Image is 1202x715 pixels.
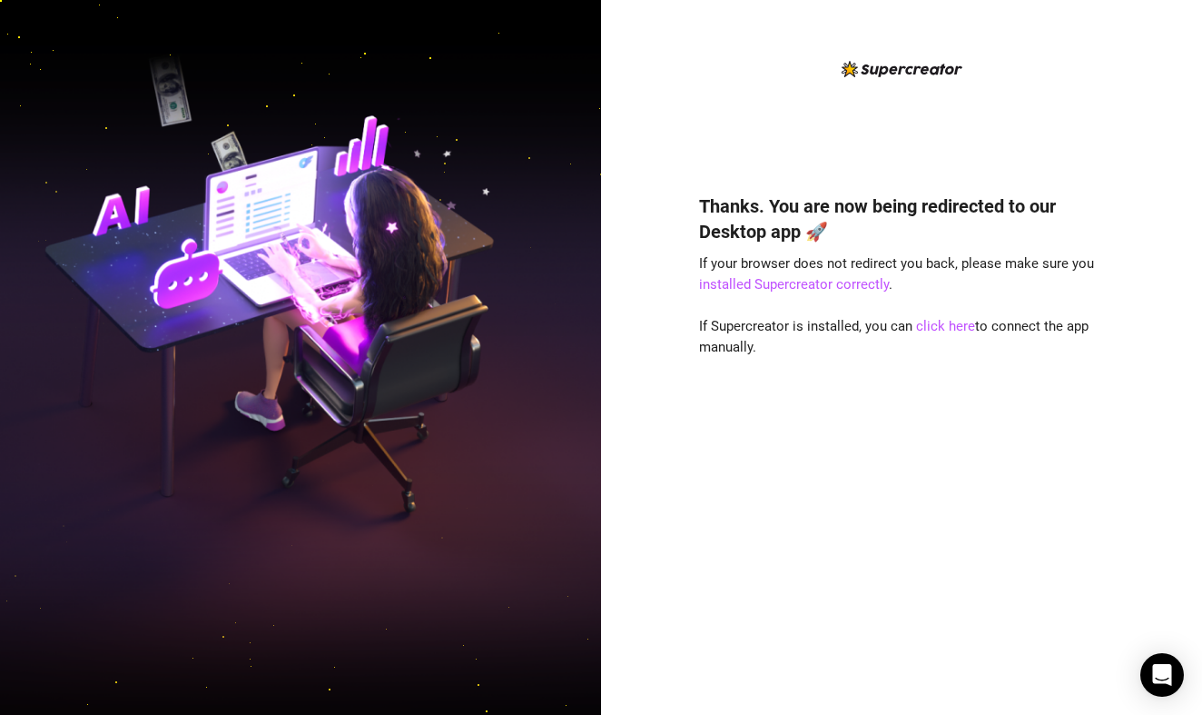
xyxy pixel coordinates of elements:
a: installed Supercreator correctly [699,276,889,293]
h4: Thanks. You are now being redirected to our Desktop app 🚀 [699,194,1104,244]
span: If Supercreator is installed, you can to connect the app manually. [699,318,1089,356]
a: click here [916,318,975,334]
div: Open Intercom Messenger [1140,653,1184,697]
span: If your browser does not redirect you back, please make sure you . [699,255,1094,293]
img: logo-BBDzfeDw.svg [842,61,962,77]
